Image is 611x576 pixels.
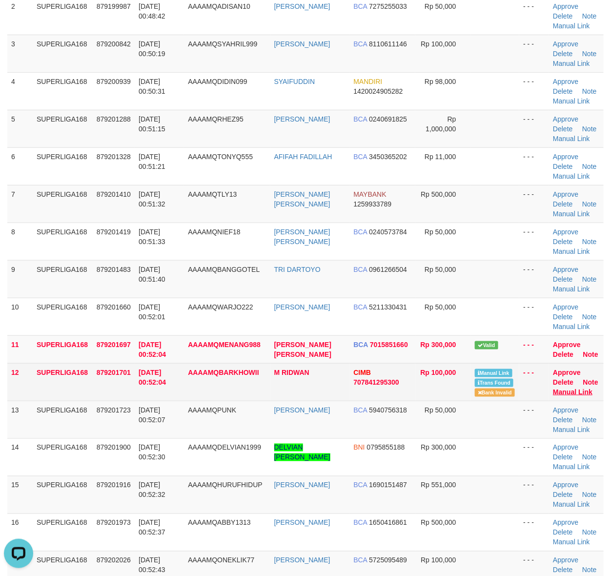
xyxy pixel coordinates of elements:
[97,2,131,10] span: 879199987
[553,200,572,208] a: Delete
[188,369,259,376] span: AAAAMQBARKHOWII
[188,481,262,489] span: AAAAMQHURUFHIDUP
[421,556,456,564] span: Rp 100,000
[519,35,549,72] td: - - -
[369,228,407,236] span: Copy 0240573784 to clipboard
[353,341,368,349] span: BCA
[7,223,33,260] td: 8
[33,147,93,185] td: SUPERLIGA168
[188,341,261,349] span: AAAAMQMENANG988
[274,341,331,358] a: [PERSON_NAME] [PERSON_NAME]
[97,444,131,452] span: 879201900
[97,369,131,376] span: 879201701
[274,2,330,10] a: [PERSON_NAME]
[553,153,578,161] a: Approve
[353,481,367,489] span: BCA
[582,50,597,58] a: Note
[426,115,456,133] span: Rp 1,000,000
[553,275,572,283] a: Delete
[188,40,257,48] span: AAAAMQSYAHRIL999
[139,266,165,283] span: [DATE] 00:51:40
[139,406,165,424] span: [DATE] 00:52:07
[274,190,330,208] a: [PERSON_NAME] [PERSON_NAME]
[582,275,597,283] a: Note
[7,35,33,72] td: 3
[582,491,597,499] a: Note
[33,185,93,223] td: SUPERLIGA168
[97,556,131,564] span: 879202026
[519,401,549,438] td: - - -
[553,538,590,546] a: Manual Link
[97,406,131,414] span: 879201723
[274,444,330,461] a: DELVIAN [PERSON_NAME]
[33,35,93,72] td: SUPERLIGA168
[425,78,456,85] span: Rp 98,000
[369,303,407,311] span: Copy 5211330431 to clipboard
[582,416,597,424] a: Note
[7,363,33,401] td: 12
[353,228,367,236] span: BCA
[369,153,407,161] span: Copy 3450365202 to clipboard
[139,40,165,58] span: [DATE] 00:50:19
[188,303,253,311] span: AAAAMQWARJO222
[553,22,590,30] a: Manual Link
[553,406,578,414] a: Approve
[421,444,456,452] span: Rp 300,000
[421,481,456,489] span: Rp 551,000
[553,519,578,527] a: Approve
[553,40,578,48] a: Approve
[33,72,93,110] td: SUPERLIGA168
[553,378,573,386] a: Delete
[353,2,367,10] span: BCA
[519,476,549,514] td: - - -
[33,401,93,438] td: SUPERLIGA168
[353,153,367,161] span: BCA
[139,341,166,358] span: [DATE] 00:52:04
[139,228,165,246] span: [DATE] 00:51:33
[425,303,456,311] span: Rp 50,000
[353,556,367,564] span: BCA
[188,153,253,161] span: AAAAMQTONYQ555
[582,566,597,574] a: Note
[553,163,572,170] a: Delete
[519,363,549,401] td: - - -
[519,514,549,551] td: - - -
[519,223,549,260] td: - - -
[475,341,498,350] span: Valid transaction
[353,378,399,386] span: Copy 707841295300 to clipboard
[274,78,315,85] a: SYAIFUDDIN
[553,247,590,255] a: Manual Link
[139,153,165,170] span: [DATE] 00:51:21
[139,190,165,208] span: [DATE] 00:51:32
[553,556,578,564] a: Approve
[139,115,165,133] span: [DATE] 00:51:15
[425,228,456,236] span: Rp 50,000
[553,529,572,536] a: Delete
[188,190,237,198] span: AAAAMQTLY13
[188,2,250,10] span: AAAAMQADISAN10
[33,363,93,401] td: SUPERLIGA168
[353,40,367,48] span: BCA
[553,97,590,105] a: Manual Link
[369,556,407,564] span: Copy 5725095489 to clipboard
[188,266,260,273] span: AAAAMQBANGGOTEL
[353,519,367,527] span: BCA
[582,87,597,95] a: Note
[475,379,514,387] span: Similar transaction found
[421,519,456,527] span: Rp 500,000
[553,453,572,461] a: Delete
[33,110,93,147] td: SUPERLIGA168
[33,298,93,335] td: SUPERLIGA168
[553,2,578,10] a: Approve
[33,476,93,514] td: SUPERLIGA168
[7,514,33,551] td: 16
[475,369,512,377] span: Manually Linked
[553,369,581,376] a: Approve
[188,115,244,123] span: AAAAMQRHEZ95
[582,238,597,246] a: Note
[274,266,321,273] a: TRI DARTOYO
[519,147,549,185] td: - - -
[97,481,131,489] span: 879201916
[582,125,597,133] a: Note
[553,416,572,424] a: Delete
